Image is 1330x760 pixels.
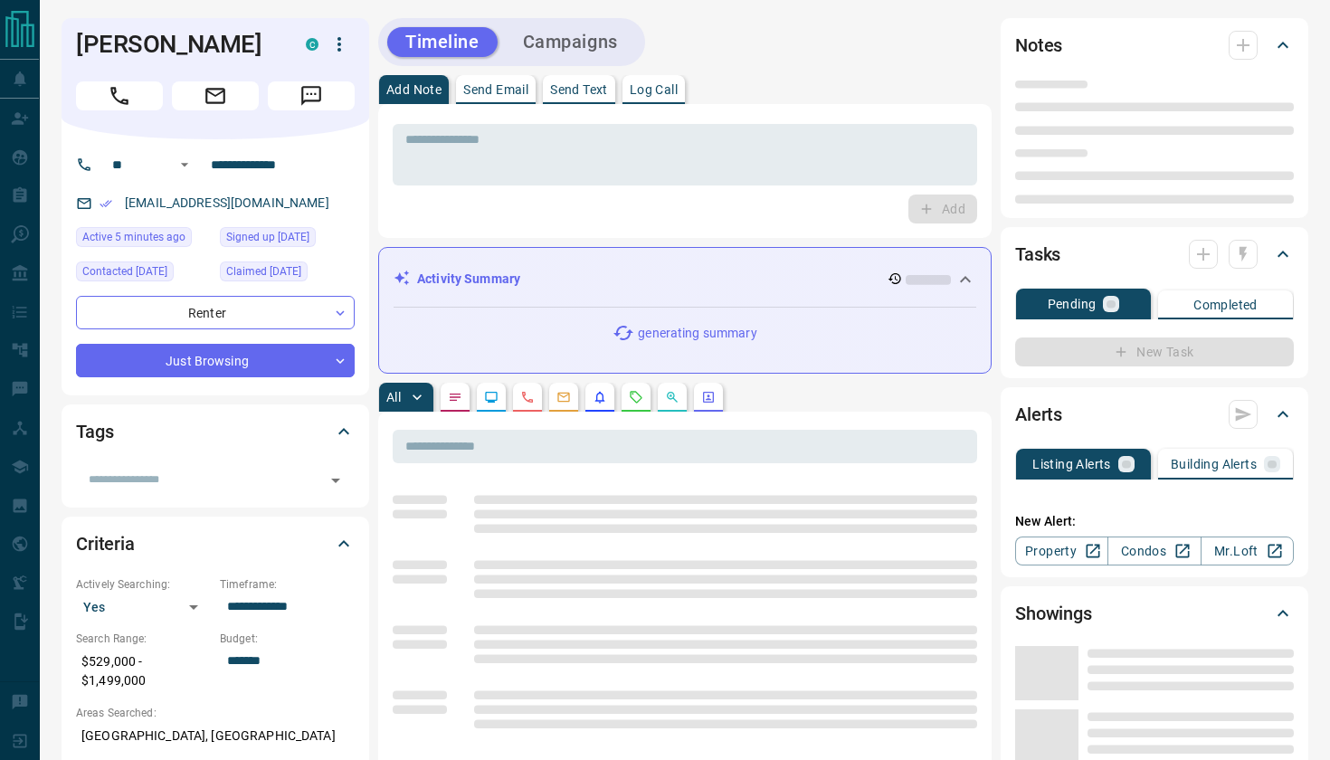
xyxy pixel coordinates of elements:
p: Building Alerts [1171,458,1257,470]
div: Wed Sep 17 2025 [76,261,211,287]
svg: Email Verified [100,197,112,210]
h2: Tags [76,417,113,446]
button: Open [323,468,348,493]
p: Send Email [463,83,528,96]
p: [GEOGRAPHIC_DATA], [GEOGRAPHIC_DATA] [76,721,355,751]
p: generating summary [638,324,756,343]
p: Actively Searching: [76,576,211,593]
svg: Agent Actions [701,390,716,404]
svg: Listing Alerts [593,390,607,404]
span: Message [268,81,355,110]
svg: Calls [520,390,535,404]
svg: Emails [556,390,571,404]
div: Criteria [76,522,355,565]
svg: Requests [629,390,643,404]
a: [EMAIL_ADDRESS][DOMAIN_NAME] [125,195,329,210]
div: Notes [1015,24,1294,67]
div: Wed Sep 17 2025 [220,261,355,287]
p: Log Call [630,83,678,96]
p: Send Text [550,83,608,96]
span: Email [172,81,259,110]
p: Search Range: [76,631,211,647]
p: Areas Searched: [76,705,355,721]
a: Mr.Loft [1201,537,1294,565]
p: Add Note [386,83,442,96]
p: New Alert: [1015,512,1294,531]
h1: [PERSON_NAME] [76,30,279,59]
div: Alerts [1015,393,1294,436]
span: Active 5 minutes ago [82,228,185,246]
span: Contacted [DATE] [82,262,167,280]
div: Tasks [1015,233,1294,276]
div: Yes [76,593,211,622]
p: Timeframe: [220,576,355,593]
div: Wed Sep 17 2025 [220,227,355,252]
p: Budget: [220,631,355,647]
h2: Alerts [1015,400,1062,429]
p: Listing Alerts [1032,458,1111,470]
a: Condos [1107,537,1201,565]
button: Open [174,154,195,176]
div: Mon Oct 13 2025 [76,227,211,252]
p: Activity Summary [417,270,520,289]
p: Completed [1193,299,1258,311]
div: Activity Summary [394,262,976,296]
span: Signed up [DATE] [226,228,309,246]
div: Showings [1015,592,1294,635]
p: $529,000 - $1,499,000 [76,647,211,696]
h2: Tasks [1015,240,1060,269]
button: Timeline [387,27,498,57]
a: Property [1015,537,1108,565]
div: Tags [76,410,355,453]
span: Call [76,81,163,110]
h2: Notes [1015,31,1062,60]
h2: Criteria [76,529,135,558]
svg: Opportunities [665,390,679,404]
button: Campaigns [505,27,636,57]
div: Just Browsing [76,344,355,377]
div: Renter [76,296,355,329]
div: condos.ca [306,38,318,51]
span: Claimed [DATE] [226,262,301,280]
p: Pending [1048,298,1097,310]
h2: Showings [1015,599,1092,628]
svg: Lead Browsing Activity [484,390,499,404]
p: All [386,391,401,404]
svg: Notes [448,390,462,404]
